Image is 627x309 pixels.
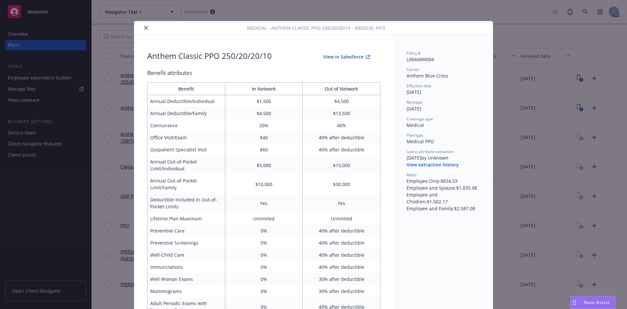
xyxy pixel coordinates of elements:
[407,105,480,112] div: [DATE]
[407,154,480,161] div: [DATE] by Unknown
[303,131,380,144] td: 40% after deductible
[148,213,225,225] td: Lifetime Plan Maximum
[570,296,615,309] button: Nova Assist
[225,95,303,108] td: $1,500
[142,24,150,32] button: close
[148,156,225,175] td: Annual Out-of-Pocket Limit/Individual
[407,116,433,122] span: Coverage type
[407,191,480,205] div: Employee and Children : $1,502.17
[225,175,303,194] td: $10,000
[407,56,480,63] div: L06668M004
[225,285,303,297] td: 0%
[148,237,225,249] td: Preventive Screenings
[303,175,380,194] td: $30,000
[303,83,380,95] th: Out of Network
[148,225,225,237] td: Preventive Care
[303,249,380,261] td: 40% after deductible
[303,285,380,297] td: 30% after deductible
[148,107,225,119] td: Annual Deductible/Family
[225,237,303,249] td: 0%
[407,205,480,212] div: Employee and Family : $2,587.08
[225,249,303,261] td: 0%
[407,162,459,168] button: View extraction history
[407,184,480,191] div: Employee and Spouse : $1,835.98
[148,131,225,144] td: Office Visit/Exam
[303,213,380,225] td: Unlimited
[225,144,303,156] td: $60
[225,213,303,225] td: Unlimited
[407,138,480,145] div: Medical PPO
[303,237,380,249] td: 40% after deductible
[407,83,431,89] span: Effective date
[225,156,303,175] td: $5,000
[313,50,380,63] button: View in Salesforce
[303,225,380,237] td: 40% after deductible
[407,89,480,95] div: [DATE]
[225,273,303,285] td: 0%
[407,99,422,105] span: Renewal
[407,172,417,178] span: Rates
[303,194,380,213] td: Yes
[303,273,380,285] td: 30% after deductible
[571,296,579,309] div: Drag to move
[584,300,610,305] span: Nova Assist
[407,132,423,138] span: Plan type
[225,83,303,95] th: In Network
[225,194,303,213] td: Yes
[303,261,380,273] td: 40% after deductible
[225,261,303,273] td: 0%
[407,122,480,129] div: Medical
[407,50,421,56] span: Policy #
[303,156,380,175] td: $15,000
[407,178,480,184] div: Employee Only : $834.53
[407,72,480,79] div: Anthem Blue Cross
[303,119,380,131] td: 40%
[303,95,380,108] td: $4,500
[147,69,380,77] div: Benefit attributes
[148,83,225,95] th: Benefit
[225,119,303,131] td: 20%
[407,149,454,154] span: Latest attribute extraction
[148,119,225,131] td: Coinsurance
[148,95,225,108] td: Annual Deductible/Individual
[148,175,225,194] td: Annual Out-of-Pocket Limit/Family
[148,144,225,156] td: Outpatient Specialist Visit
[148,261,225,273] td: Immunizations
[148,194,225,213] td: Deductible Included in Out-of-Pocket Limits
[148,249,225,261] td: Well-Child Care
[148,285,225,297] td: Mammograms
[303,107,380,119] td: $13,500
[303,144,380,156] td: 40% after deductible
[225,107,303,119] td: $4,500
[407,67,420,72] span: Carrier
[147,50,272,63] div: Anthem Classic PPO 250/20/20/10
[148,273,225,285] td: Well Woman Exams
[225,225,303,237] td: 0%
[247,25,385,31] span: Medical - Anthem Classic PPO 250/20/20/10 - Medical PPO
[225,131,303,144] td: $40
